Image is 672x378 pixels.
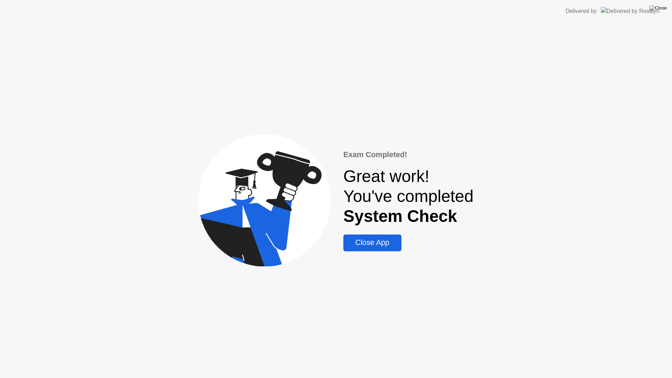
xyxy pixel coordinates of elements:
[343,207,457,225] b: System Check
[343,234,401,251] button: Close App
[601,7,659,15] img: Delivered by Rosalyn
[566,7,597,15] div: Delivered by
[343,149,474,160] div: Exam Completed!
[343,166,474,226] div: Great work! You've completed
[345,238,399,247] div: Close App
[649,5,667,11] img: Close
